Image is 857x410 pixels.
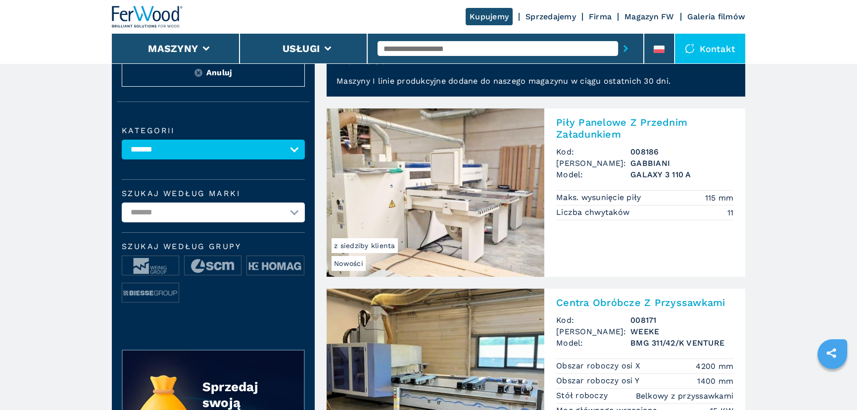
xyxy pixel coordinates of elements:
[122,256,179,276] img: image
[675,34,745,63] div: Kontakt
[327,108,745,277] a: Piły Panelowe Z Przednim Załadunkiem GABBIANI GALAXY 3 110 ANowościz siedziby klientaPiły Panelow...
[556,360,643,371] p: Obszar roboczy osi X
[556,337,630,349] span: Model:
[630,337,733,349] h3: BMG 311/42/K VENTURE
[327,108,544,277] img: Piły Panelowe Z Przednim Załadunkiem GABBIANI GALAXY 3 110 A
[185,256,241,276] img: image
[148,43,198,54] button: Maszyny
[618,37,633,60] button: submit-button
[705,192,734,204] em: 115 mm
[122,58,305,87] button: ResetAnuluj
[556,169,630,180] span: Model:
[556,192,644,203] p: Maks. wysunięcie piły
[556,375,642,386] p: Obszar roboczy osi Y
[247,256,303,276] img: image
[194,69,202,77] img: Reset
[122,127,305,135] label: kategorii
[556,116,733,140] h2: Piły Panelowe Z Przednim Załadunkiem
[685,44,695,53] img: Kontakt
[556,390,610,401] p: Stół roboczy
[697,375,733,387] em: 1400 mm
[122,243,305,251] span: Szukaj według grupy
[112,6,183,28] img: Ferwood
[556,157,630,169] span: [PERSON_NAME]:
[525,12,576,21] a: Sprzedajemy
[122,190,305,198] label: Szukaj według marki
[466,8,513,25] a: Kupujemy
[556,297,733,308] h2: Centra Obróbcze Z Przyssawkami
[327,75,745,97] p: Maszyny I linie produkcyjne dodane do naszego magazynu w ciągu ostatnich 30 dni.
[332,256,366,271] span: Nowości
[696,360,733,372] em: 4200 mm
[206,67,233,78] span: Anuluj
[556,314,630,326] span: Kod:
[727,207,734,218] em: 11
[630,169,733,180] h3: GALAXY 3 110 A
[687,12,746,21] a: Galeria filmów
[556,207,632,218] p: Liczba chwytaków
[819,341,844,365] a: sharethis
[283,43,320,54] button: Usługi
[630,314,733,326] h3: 008171
[630,146,733,157] h3: 008186
[630,157,733,169] h3: GABBIANI
[122,283,179,303] img: image
[332,238,398,253] span: z siedziby klienta
[636,390,734,402] em: Belkowy z przyssawkami
[624,12,674,21] a: Magazyn FW
[556,146,630,157] span: Kod:
[815,365,850,403] iframe: Chat
[556,326,630,337] span: [PERSON_NAME]:
[589,12,612,21] a: Firma
[630,326,733,337] h3: WEEKE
